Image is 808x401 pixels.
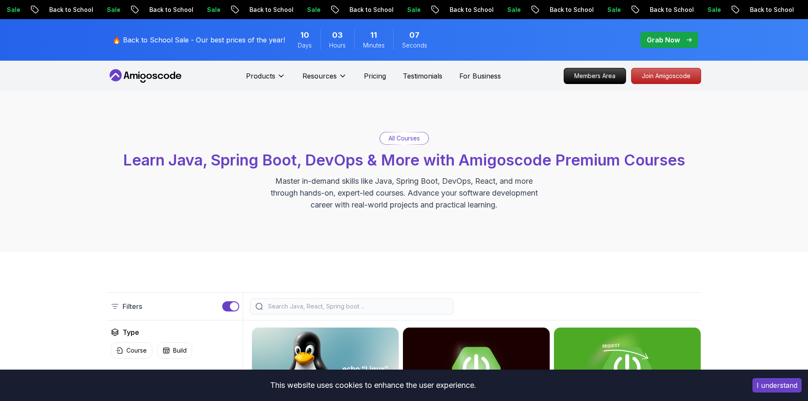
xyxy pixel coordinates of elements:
[752,378,802,393] button: Accept cookies
[631,68,701,84] a: Join Amigoscode
[123,151,685,169] span: Learn Java, Spring Boot, DevOps & More with Amigoscode Premium Courses
[117,6,175,14] p: Back to School
[776,6,803,14] p: Sale
[302,71,337,81] p: Resources
[157,342,192,359] button: Build
[632,68,701,84] p: Join Amigoscode
[246,71,285,88] button: Products
[218,6,275,14] p: Back to School
[262,175,547,211] p: Master in-demand skills like Java, Spring Boot, DevOps, React, and more through hands-on, expert-...
[370,29,377,41] span: 11 Minutes
[363,41,385,50] span: Minutes
[676,6,703,14] p: Sale
[618,6,676,14] p: Back to School
[112,35,285,45] p: 🔥 Back to School Sale - Our best prices of the year!
[459,71,501,81] a: For Business
[389,134,420,143] p: All Courses
[17,6,75,14] p: Back to School
[403,71,442,81] a: Testimonials
[6,376,740,395] div: This website uses cookies to enhance the user experience.
[329,41,346,50] span: Hours
[126,346,147,355] p: Course
[332,29,343,41] span: 3 Hours
[266,302,448,311] input: Search Java, React, Spring boot ...
[409,29,419,41] span: 7 Seconds
[576,6,603,14] p: Sale
[518,6,576,14] p: Back to School
[75,6,102,14] p: Sale
[275,6,302,14] p: Sale
[564,68,626,84] a: Members Area
[375,6,403,14] p: Sale
[475,6,503,14] p: Sale
[302,71,347,88] button: Resources
[173,346,187,355] p: Build
[300,29,309,41] span: 10 Days
[111,342,152,359] button: Course
[246,71,275,81] p: Products
[298,41,312,50] span: Days
[647,35,680,45] p: Grab Now
[402,41,427,50] span: Seconds
[418,6,475,14] p: Back to School
[718,6,776,14] p: Back to School
[123,301,142,311] p: Filters
[123,327,139,337] h2: Type
[175,6,202,14] p: Sale
[318,6,375,14] p: Back to School
[364,71,386,81] a: Pricing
